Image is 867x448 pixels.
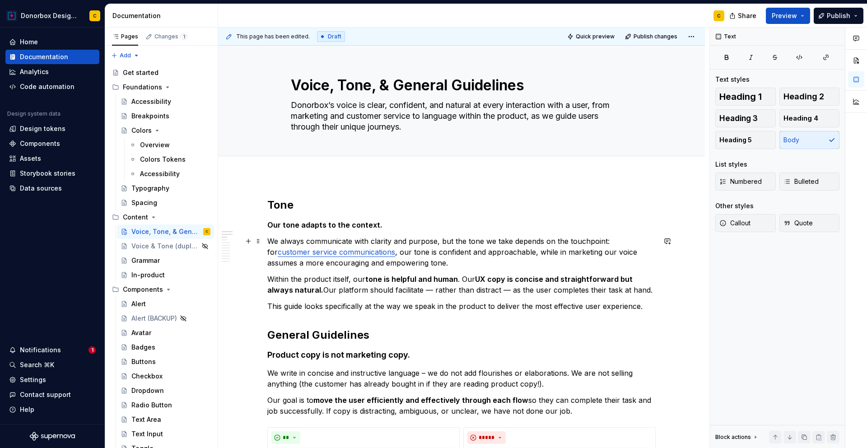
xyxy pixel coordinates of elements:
[267,328,656,342] h2: General Guidelines
[126,138,214,152] a: Overview
[126,167,214,181] a: Accessibility
[715,131,776,149] button: Heading 5
[123,68,158,77] div: Get started
[783,114,818,123] span: Heading 4
[131,126,152,135] div: Colors
[5,121,99,136] a: Design tokens
[20,67,49,76] div: Analytics
[117,196,214,210] a: Spacing
[108,65,214,80] a: Get started
[779,88,840,106] button: Heading 2
[717,12,721,19] div: C
[5,79,99,94] a: Code automation
[5,373,99,387] a: Settings
[108,210,214,224] div: Content
[5,402,99,417] button: Help
[20,405,34,414] div: Help
[20,169,75,178] div: Storybook stories
[131,242,199,251] div: Voice & Tone (duplicate)
[5,181,99,196] a: Data sources
[715,431,759,443] div: Block actions
[140,155,186,164] div: Colors Tokens
[131,415,161,424] div: Text Area
[779,109,840,127] button: Heading 4
[131,343,155,352] div: Badges
[365,275,458,284] strong: tone is helpful and human
[267,198,656,212] h2: Tone
[267,220,382,229] strong: Our tone adapts to the context.
[117,369,214,383] a: Checkbox
[123,285,163,294] div: Components
[126,152,214,167] a: Colors Tokens
[634,33,677,40] span: Publish changes
[117,398,214,412] a: Radio Button
[120,52,131,59] span: Add
[117,239,214,253] a: Voice & Tone (duplicate)
[89,346,96,354] span: 1
[725,8,762,24] button: Share
[719,219,750,228] span: Callout
[140,169,180,178] div: Accessibility
[20,139,60,148] div: Components
[278,247,395,257] a: customer service communications
[715,434,751,441] div: Block actions
[715,160,747,169] div: List styles
[289,98,630,134] textarea: Donorbox’s voice is clear, confident, and natural at every interaction with a user, from marketin...
[313,396,528,405] strong: move the user efficiently and effectively through each flow
[715,75,750,84] div: Text styles
[719,114,758,123] span: Heading 3
[5,343,99,357] button: Notifications1
[20,37,38,47] div: Home
[117,427,214,441] a: Text Input
[108,80,214,94] div: Foundations
[5,65,99,79] a: Analytics
[783,92,824,101] span: Heading 2
[267,368,656,389] p: We write in concise and instructive language – we do not add flourishes or elaborations. We are n...
[267,350,656,360] h4: .
[117,355,214,369] a: Buttons
[7,110,61,117] div: Design system data
[2,6,103,25] button: Donorbox Design SystemC
[719,177,762,186] span: Numbered
[117,224,214,239] a: Voice, Tone, & General GuidelinesC
[783,219,813,228] span: Quote
[117,268,214,282] a: In-product
[20,184,62,193] div: Data sources
[117,297,214,311] a: Alert
[93,12,97,19] div: C
[715,214,776,232] button: Callout
[5,136,99,151] a: Components
[117,311,214,326] a: Alert (BACKUP)
[267,236,656,268] p: We always communicate with clarity and purpose, but the tone we take depends on the touchpoint: f...
[766,8,810,24] button: Preview
[131,112,169,121] div: Breakpoints
[715,109,776,127] button: Heading 3
[783,177,819,186] span: Bulleted
[112,33,138,40] div: Pages
[131,198,157,207] div: Spacing
[779,173,840,191] button: Bulleted
[21,11,79,20] div: Donorbox Design System
[715,88,776,106] button: Heading 1
[5,151,99,166] a: Assets
[117,340,214,355] a: Badges
[267,301,656,312] p: This guide looks specifically at the way we speak in the product to deliver the most effective us...
[131,372,163,381] div: Checkbox
[30,432,75,441] svg: Supernova Logo
[622,30,681,43] button: Publish changes
[140,140,170,149] div: Overview
[5,35,99,49] a: Home
[779,214,840,232] button: Quote
[5,387,99,402] button: Contact support
[123,213,148,222] div: Content
[20,124,65,133] div: Design tokens
[117,326,214,340] a: Avatar
[6,10,17,21] img: 17077652-375b-4f2c-92b0-528c72b71ea0.png
[154,33,187,40] div: Changes
[576,33,615,40] span: Quick preview
[564,30,619,43] button: Quick preview
[328,33,341,40] span: Draft
[267,395,656,416] p: Our goal is to so they can complete their task and job successfully. If copy is distracting, ambi...
[719,92,762,101] span: Heading 1
[20,82,75,91] div: Code automation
